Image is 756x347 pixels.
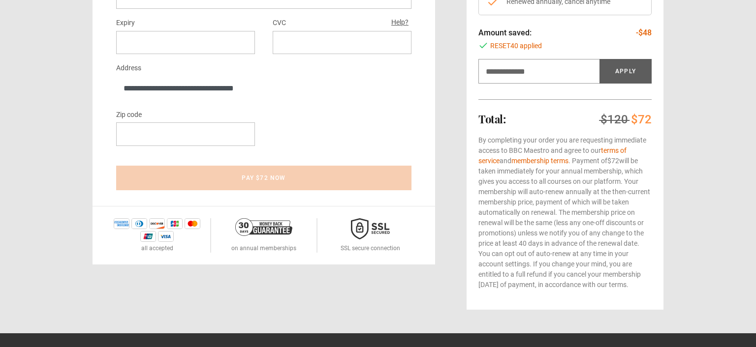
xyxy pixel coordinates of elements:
iframe: Secure expiration date input frame [124,38,247,47]
a: membership terms [511,157,568,165]
p: Amount saved: [478,27,532,39]
img: discover [149,218,165,229]
label: CVC [273,17,286,29]
img: unionpay [140,231,156,242]
img: jcb [167,218,183,229]
p: all accepted [141,244,173,253]
span: $72 [607,157,619,165]
button: Help? [388,16,411,29]
p: By completing your order you are requesting immediate access to BBC Maestro and agree to our and ... [478,135,652,290]
p: on annual memberships [231,244,296,253]
label: Address [116,62,141,74]
img: 30-day-money-back-guarantee-c866a5dd536ff72a469b.png [235,218,292,236]
button: Pay $72 now [116,166,411,190]
iframe: Secure postal code input frame [124,129,247,139]
p: SSL secure connection [341,244,400,253]
img: amex [114,218,129,229]
img: diners [131,218,147,229]
label: Expiry [116,17,135,29]
img: mastercard [185,218,200,229]
p: -$48 [636,27,652,39]
span: $120 [600,113,628,126]
label: Zip code [116,109,142,121]
iframe: Secure CVC input frame [281,38,404,47]
span: $72 [631,113,652,126]
button: Apply [599,59,652,84]
h2: Total: [478,113,505,125]
span: RESET40 applied [490,41,542,51]
img: visa [158,231,174,242]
